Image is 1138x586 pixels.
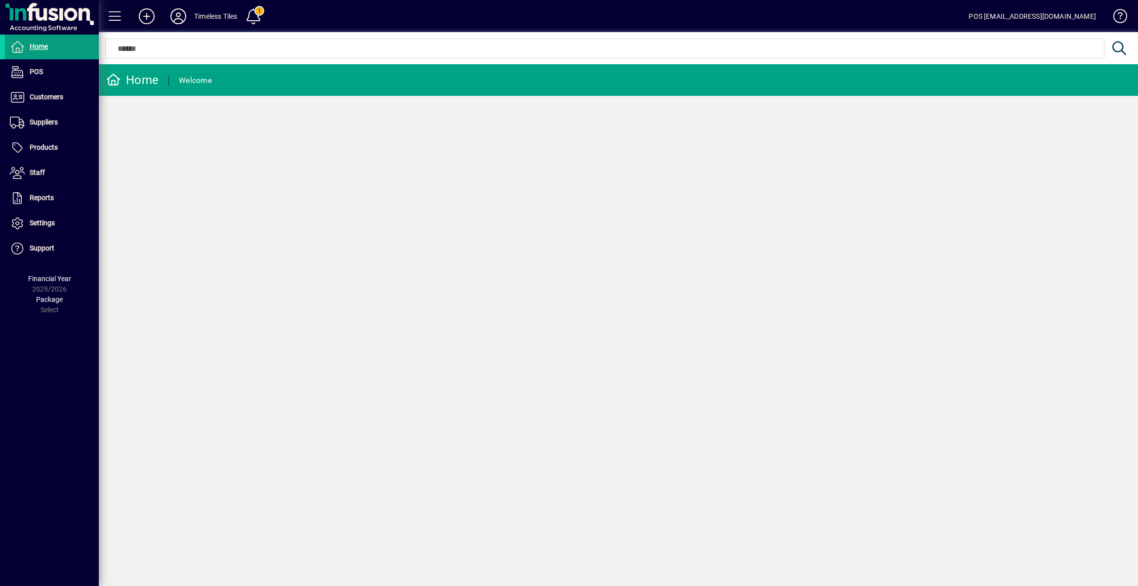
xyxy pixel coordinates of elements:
[30,143,58,151] span: Products
[5,135,99,160] a: Products
[30,244,54,252] span: Support
[1106,2,1126,34] a: Knowledge Base
[30,168,45,176] span: Staff
[30,68,43,76] span: POS
[163,7,194,25] button: Profile
[969,8,1096,24] div: POS [EMAIL_ADDRESS][DOMAIN_NAME]
[30,194,54,202] span: Reports
[28,275,71,283] span: Financial Year
[30,93,63,101] span: Customers
[194,8,237,24] div: Timeless Tiles
[106,72,159,88] div: Home
[36,295,63,303] span: Package
[5,110,99,135] a: Suppliers
[5,60,99,84] a: POS
[179,73,212,88] div: Welcome
[5,161,99,185] a: Staff
[30,118,58,126] span: Suppliers
[5,85,99,110] a: Customers
[131,7,163,25] button: Add
[30,219,55,227] span: Settings
[30,42,48,50] span: Home
[5,211,99,236] a: Settings
[5,186,99,210] a: Reports
[5,236,99,261] a: Support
